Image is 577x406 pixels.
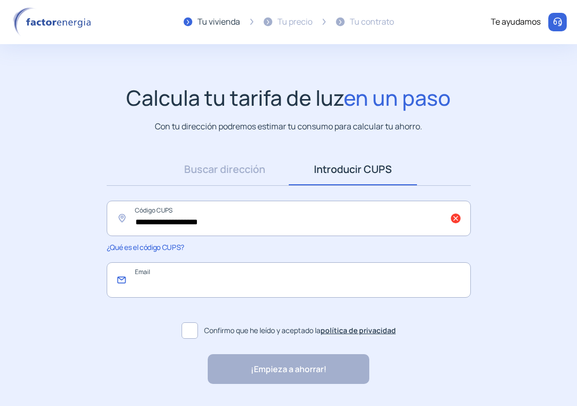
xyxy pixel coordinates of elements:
[552,17,563,27] img: llamar
[204,325,396,336] span: Confirmo que he leído y aceptado la
[126,85,451,110] h1: Calcula tu tarifa de luz
[197,15,240,29] div: Tu vivienda
[350,15,394,29] div: Tu contrato
[277,15,312,29] div: Tu precio
[107,242,184,252] span: ¿Qué es el código CUPS?
[344,83,451,112] span: en un paso
[161,153,289,185] a: Buscar dirección
[155,120,422,133] p: Con tu dirección podremos estimar tu consumo para calcular tu ahorro.
[491,15,541,29] div: Te ayudamos
[321,325,396,335] a: política de privacidad
[289,153,417,185] a: Introducir CUPS
[10,7,97,37] img: logo factor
